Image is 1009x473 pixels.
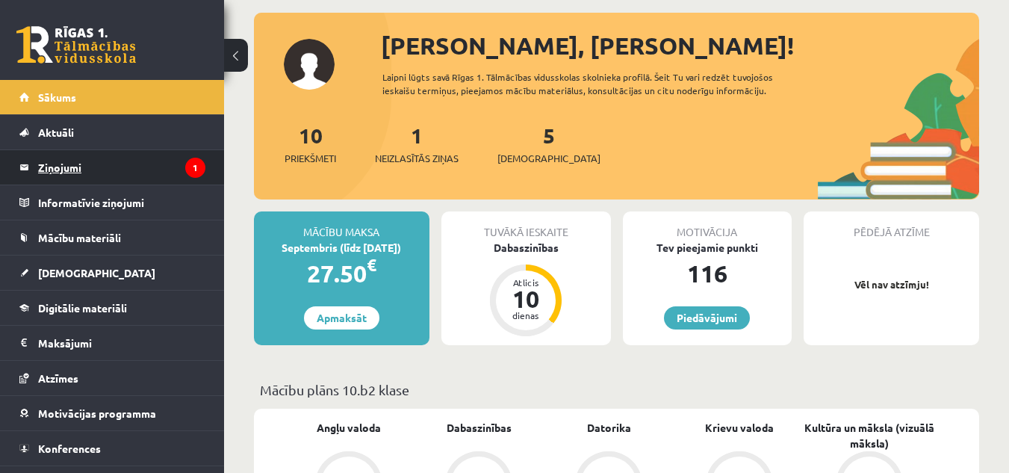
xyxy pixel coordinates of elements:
div: Dabaszinības [441,240,611,256]
a: Ziņojumi1 [19,150,205,185]
a: Piedāvājumi [664,306,750,330]
span: € [367,254,376,276]
a: Rīgas 1. Tālmācības vidusskola [16,26,136,64]
span: Konferences [38,442,101,455]
i: 1 [185,158,205,178]
a: 5[DEMOGRAPHIC_DATA] [497,122,600,166]
span: Sākums [38,90,76,104]
span: Motivācijas programma [38,406,156,420]
div: Mācību maksa [254,211,429,240]
a: Krievu valoda [705,420,774,436]
span: Priekšmeti [285,151,336,166]
span: Neizlasītās ziņas [375,151,459,166]
a: Konferences [19,431,205,466]
legend: Maksājumi [38,326,205,360]
a: Angļu valoda [317,420,381,436]
p: Mācību plāns 10.b2 klase [260,380,973,400]
a: Atzīmes [19,361,205,395]
div: Pēdējā atzīme [804,211,979,240]
div: Septembris (līdz [DATE]) [254,240,429,256]
a: Kultūra un māksla (vizuālā māksla) [804,420,934,451]
div: Tev pieejamie punkti [623,240,792,256]
a: Dabaszinības Atlicis 10 dienas [441,240,611,338]
a: Aktuāli [19,115,205,149]
a: Apmaksāt [304,306,379,330]
div: 27.50 [254,256,429,291]
div: Tuvākā ieskaite [441,211,611,240]
a: Informatīvie ziņojumi [19,185,205,220]
div: 116 [623,256,792,291]
a: Motivācijas programma [19,396,205,430]
div: [PERSON_NAME], [PERSON_NAME]! [381,28,979,64]
div: Atlicis [503,278,548,287]
div: dienas [503,311,548,320]
a: Datorika [587,420,631,436]
span: [DEMOGRAPHIC_DATA] [497,151,600,166]
span: Aktuāli [38,126,74,139]
a: 1Neizlasītās ziņas [375,122,459,166]
legend: Ziņojumi [38,150,205,185]
div: Laipni lūgts savā Rīgas 1. Tālmācības vidusskolas skolnieka profilā. Šeit Tu vari redzēt tuvojošo... [382,70,818,97]
span: [DEMOGRAPHIC_DATA] [38,266,155,279]
div: 10 [503,287,548,311]
a: [DEMOGRAPHIC_DATA] [19,256,205,290]
span: Atzīmes [38,371,78,385]
a: Sākums [19,80,205,114]
a: 10Priekšmeti [285,122,336,166]
div: Motivācija [623,211,792,240]
legend: Informatīvie ziņojumi [38,185,205,220]
a: Dabaszinības [447,420,512,436]
a: Digitālie materiāli [19,291,205,325]
span: Mācību materiāli [38,231,121,244]
span: Digitālie materiāli [38,301,127,315]
p: Vēl nav atzīmju! [811,277,972,292]
a: Maksājumi [19,326,205,360]
a: Mācību materiāli [19,220,205,255]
